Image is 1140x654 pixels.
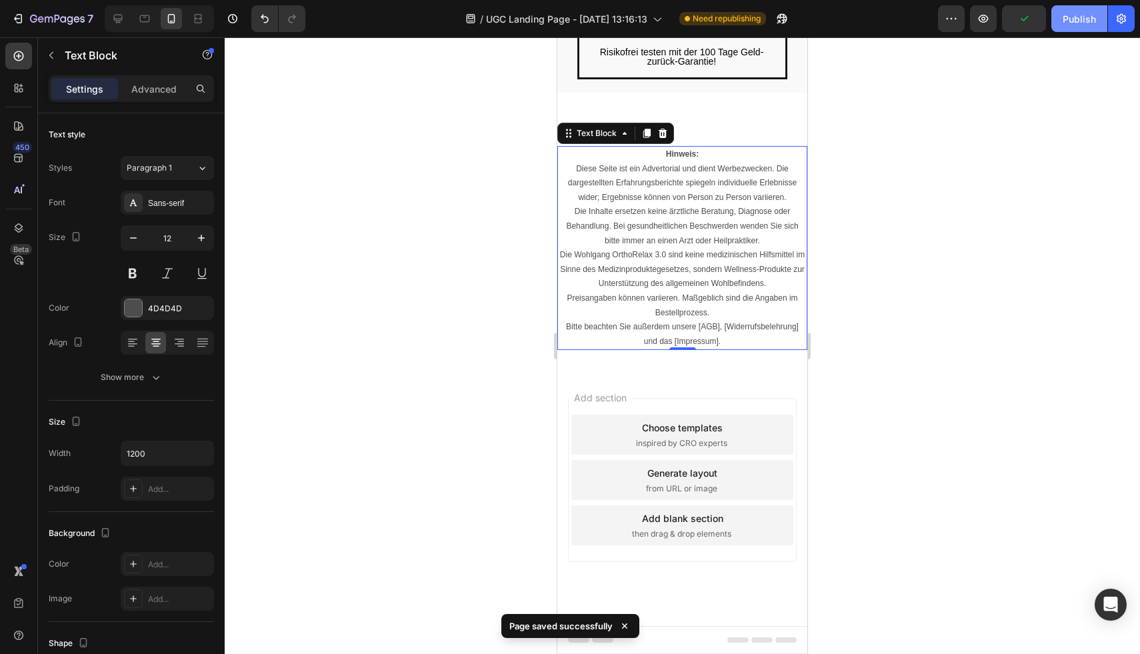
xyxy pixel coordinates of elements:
[49,162,72,174] div: Styles
[509,619,613,633] p: Page saved successfully
[148,593,211,605] div: Add...
[121,156,214,180] button: Paragraph 1
[5,5,99,32] button: 7
[557,37,807,654] iframe: Design area
[49,483,79,495] div: Padding
[251,5,305,32] div: Undo/Redo
[65,47,178,63] p: Text Block
[127,162,172,174] span: Paragraph 1
[480,12,483,26] span: /
[101,371,163,384] div: Show more
[1051,5,1107,32] button: Publish
[49,302,69,314] div: Color
[49,635,91,653] div: Shape
[49,447,71,459] div: Width
[49,525,113,543] div: Background
[121,441,213,465] input: Auto
[49,129,85,141] div: Text style
[66,82,103,96] p: Settings
[49,334,86,352] div: Align
[1095,589,1127,621] div: Open Intercom Messenger
[49,365,214,389] button: Show more
[49,413,84,431] div: Size
[49,558,69,570] div: Color
[10,244,32,255] div: Beta
[148,559,211,571] div: Add...
[148,303,211,315] div: 4D4D4D
[49,229,84,247] div: Size
[87,11,93,27] p: 7
[1063,12,1096,26] div: Publish
[148,197,211,209] div: Sans-serif
[49,197,65,209] div: Font
[486,12,647,26] span: UGC Landing Page - [DATE] 13:16:13
[49,593,72,605] div: Image
[693,13,761,25] span: Need republishing
[148,483,211,495] div: Add...
[13,142,32,153] div: 450
[131,82,177,96] p: Advanced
